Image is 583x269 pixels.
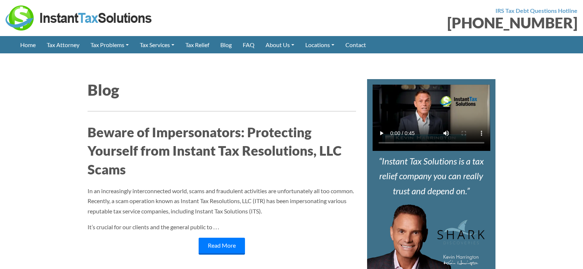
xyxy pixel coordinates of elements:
[88,186,356,216] p: In an increasingly interconnected world, scams and fraudulent activities are unfortunately all to...
[88,222,356,232] p: It’s crucial for our clients and the general public to . . .
[199,238,245,255] a: Read More
[6,14,153,21] a: Instant Tax Solutions Logo
[297,15,578,30] div: [PHONE_NUMBER]
[379,156,484,197] i: Instant Tax Solutions is a tax relief company you can really trust and depend on.
[215,36,237,53] a: Blog
[260,36,300,53] a: About Us
[6,6,153,31] img: Instant Tax Solutions Logo
[15,36,41,53] a: Home
[495,7,577,14] strong: IRS Tax Debt Questions Hotline
[134,36,180,53] a: Tax Services
[180,36,215,53] a: Tax Relief
[237,36,260,53] a: FAQ
[85,36,134,53] a: Tax Problems
[88,79,356,112] h1: Blog
[41,36,85,53] a: Tax Attorney
[88,123,356,178] a: Beware of Impersonators: Protecting Yourself from Instant Tax Resolutions, LLC Scams
[300,36,340,53] a: Locations
[340,36,372,53] a: Contact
